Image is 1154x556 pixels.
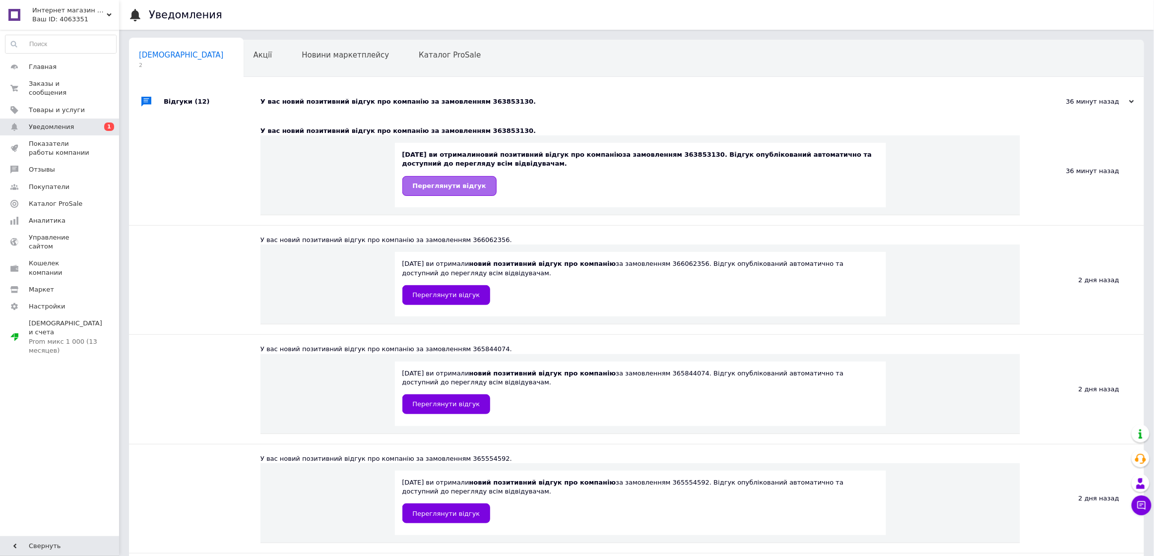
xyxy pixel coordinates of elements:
b: новий позитивний відгук про компанію [469,479,616,486]
div: [DATE] ви отримали за замовленням 365844074. Відгук опублікований автоматично та доступний до пер... [402,369,879,414]
input: Поиск [5,35,116,53]
h1: Уведомления [149,9,222,21]
span: Переглянути відгук [413,291,480,299]
div: У вас новий позитивний відгук про компанію за замовленням 363853130. [260,97,1035,106]
span: Интернет магазин GSM-V [32,6,107,15]
span: Аналитика [29,216,65,225]
span: Каталог ProSale [419,51,481,60]
span: Заказы и сообщения [29,79,92,97]
div: У вас новий позитивний відгук про компанію за замовленням 363853130. [260,126,1020,135]
div: [DATE] ви отримали за замовленням 363853130. Відгук опублікований автоматично та доступний до пер... [402,150,879,195]
div: [DATE] ви отримали за замовленням 366062356. Відгук опублікований автоматично та доступний до пер... [402,259,879,305]
span: Настройки [29,302,65,311]
div: У вас новий позитивний відгук про компанію за замовленням 365844074. [260,345,1020,354]
span: Уведомления [29,123,74,131]
span: Новини маркетплейсу [302,51,389,60]
b: новий позитивний відгук про компанію [469,260,616,267]
span: 1 [104,123,114,131]
span: Маркет [29,285,54,294]
div: [DATE] ви отримали за замовленням 365554592. Відгук опублікований автоматично та доступний до пер... [402,478,879,523]
span: Переглянути відгук [413,182,486,189]
div: 2 дня назад [1020,444,1144,553]
span: Кошелек компании [29,259,92,277]
span: Отзывы [29,165,55,174]
span: Акції [254,51,272,60]
div: 2 дня назад [1020,335,1144,443]
div: 36 минут назад [1020,117,1144,225]
a: Переглянути відгук [402,285,491,305]
span: [DEMOGRAPHIC_DATA] [139,51,224,60]
div: Ваш ID: 4063351 [32,15,119,24]
span: Товары и услуги [29,106,85,115]
span: Переглянути відгук [413,400,480,408]
div: У вас новий позитивний відгук про компанію за замовленням 366062356. [260,236,1020,245]
b: новий позитивний відгук про компанію [469,370,616,377]
a: Переглянути відгук [402,394,491,414]
a: Переглянути відгук [402,503,491,523]
span: [DEMOGRAPHIC_DATA] и счета [29,319,102,355]
span: Покупатели [29,183,69,191]
span: (12) [195,98,210,105]
div: Відгуки [164,87,260,117]
div: 2 дня назад [1020,226,1144,334]
a: Переглянути відгук [402,176,497,196]
b: новий позитивний відгук про компанію [476,151,623,158]
span: 2 [139,62,224,69]
button: Чат с покупателем [1132,495,1152,515]
div: У вас новий позитивний відгук про компанію за замовленням 365554592. [260,454,1020,463]
span: Показатели работы компании [29,139,92,157]
span: Главная [29,62,57,71]
div: 36 минут назад [1035,97,1134,106]
span: Каталог ProSale [29,199,82,208]
span: Управление сайтом [29,233,92,251]
div: Prom микс 1 000 (13 месяцев) [29,337,102,355]
span: Переглянути відгук [413,510,480,517]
